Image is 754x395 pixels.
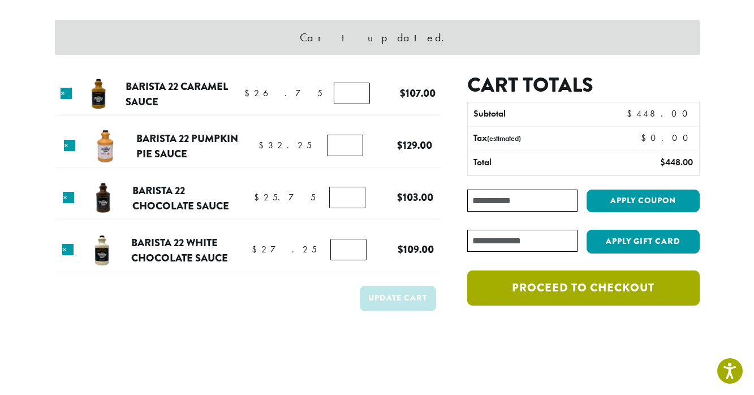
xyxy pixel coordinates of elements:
a: Remove this item [62,244,74,255]
span: $ [400,85,406,101]
span: $ [258,139,268,151]
bdi: 448.00 [627,108,693,119]
bdi: 129.00 [397,138,432,153]
bdi: 0.00 [641,132,693,144]
span: $ [244,87,254,99]
input: Product quantity [329,187,365,208]
span: $ [397,138,403,153]
a: Barista 22 Caramel Sauce [126,79,228,110]
span: $ [660,156,665,168]
th: Subtotal [468,102,606,126]
img: Barista 22 Pumpkin Pie Sauce [87,128,124,165]
img: Barista 22 Caramel Sauce [80,76,117,113]
th: Total [468,151,606,175]
span: $ [397,190,403,205]
span: $ [627,108,636,119]
input: Product quantity [330,239,367,260]
bdi: 25.75 [254,191,316,203]
button: Update cart [360,286,436,311]
bdi: 32.25 [258,139,312,151]
bdi: 107.00 [400,85,436,101]
button: Apply Gift Card [587,230,700,254]
a: Remove this item [63,192,74,203]
bdi: 109.00 [398,242,434,257]
a: Barista 22 Chocolate Sauce [132,183,229,214]
th: Tax [468,127,631,151]
bdi: 103.00 [397,190,433,205]
div: Cart updated. [55,20,700,55]
input: Product quantity [334,83,370,104]
a: Barista 22 White Chocolate Sauce [131,235,228,266]
bdi: 448.00 [660,156,693,168]
a: Barista 22 Pumpkin Pie Sauce [136,131,238,162]
span: $ [254,191,264,203]
a: Remove this item [64,140,75,151]
small: (estimated) [487,134,521,143]
img: Barista 22 Chocolate Sauce [85,180,122,217]
bdi: 26.75 [244,87,322,99]
span: $ [641,132,650,144]
a: Proceed to checkout [467,271,699,306]
button: Apply coupon [587,190,700,213]
img: Barista 22 White Chocolate Sauce [84,232,120,269]
bdi: 27.25 [252,243,317,255]
input: Product quantity [327,135,363,156]
h2: Cart totals [467,73,699,97]
span: $ [398,242,403,257]
a: Remove this item [61,88,72,99]
span: $ [252,243,261,255]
